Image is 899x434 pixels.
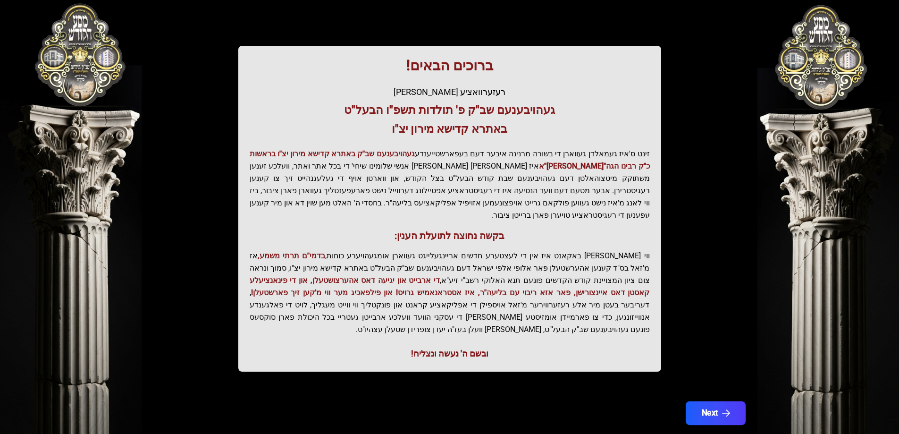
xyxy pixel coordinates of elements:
[250,102,650,118] h3: געהויבענעם שב"ק פ' תולדות תשפ"ו הבעל"ט
[250,121,650,136] h3: באתרא קדישא מירון יצ"ו
[258,251,325,260] span: בדמי"ם תרתי משמע,
[250,347,650,360] div: ובשם ה' נעשה ונצליח!
[250,148,650,221] p: זינט ס'איז געמאלדן געווארן די בשורה מרנינה איבער דעם בעפארשטייענדע איז [PERSON_NAME] [PERSON_NAME...
[250,85,650,99] div: רעזערוואציע [PERSON_NAME]
[250,276,650,297] span: די ארבייט און יגיעה דאס אהערצושטעלן, און די פינאנציעלע קאסטן דאס איינצורישן, פאר אזא ריבוי עם בלי...
[250,149,650,170] span: געהויבענעם שב"ק באתרא קדישא מירון יצ"ו בראשות כ"ק רבינו הגה"[PERSON_NAME]"א
[250,250,650,336] p: ווי [PERSON_NAME] באקאנט איז אין די לעצטערע חדשים אריינגעלייגט געווארן אומגעהויערע כוחות, אז מ'זא...
[250,229,650,242] h3: בקשה נחוצה לתועלת הענין:
[685,401,745,425] button: Next
[250,57,650,74] h1: ברוכים הבאים!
